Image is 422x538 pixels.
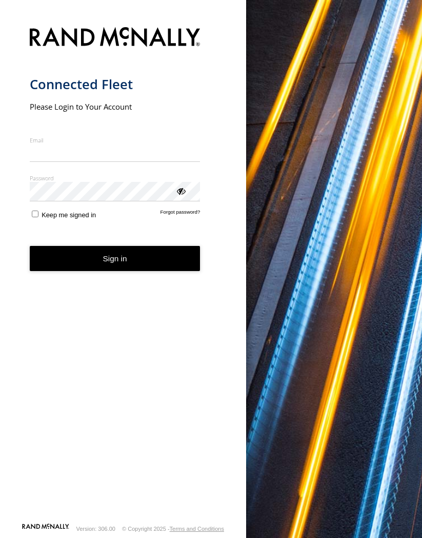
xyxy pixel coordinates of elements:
div: Version: 306.00 [76,526,115,532]
label: Password [30,174,200,182]
form: main [30,21,217,523]
a: Terms and Conditions [170,526,224,532]
input: Keep me signed in [32,211,38,217]
h1: Connected Fleet [30,76,200,93]
a: Forgot password? [160,209,200,219]
label: Email [30,136,200,144]
h2: Please Login to Your Account [30,101,200,112]
span: Keep me signed in [42,211,96,219]
button: Sign in [30,246,200,271]
a: Visit our Website [22,524,69,534]
div: © Copyright 2025 - [122,526,224,532]
img: Rand McNally [30,25,200,51]
div: ViewPassword [175,185,186,196]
